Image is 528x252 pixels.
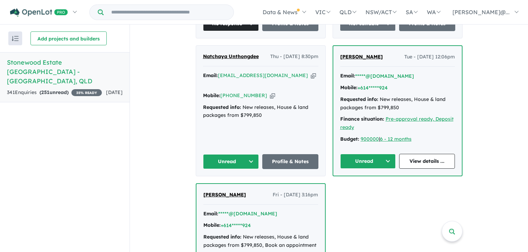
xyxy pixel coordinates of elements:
span: [PERSON_NAME]@... [452,9,510,16]
span: 251 [41,89,50,95]
a: 900000 [361,136,379,142]
span: Thu - [DATE] 8:30pm [270,53,318,61]
button: Unread [340,154,396,169]
strong: Budget: [340,136,359,142]
h5: Stonewood Estate [GEOGRAPHIC_DATA] - [GEOGRAPHIC_DATA] , QLD [7,58,123,86]
a: [PERSON_NAME] [340,53,383,61]
img: Openlot PRO Logo White [10,8,68,17]
a: View details ... [399,154,455,169]
div: | [340,135,455,143]
strong: Requested info: [203,234,241,240]
button: Add projects and builders [30,31,107,45]
a: [PERSON_NAME] [203,191,246,199]
div: New releases, House & land packages from $799,850 [203,103,318,120]
span: Fri - [DATE] 3:16pm [273,191,318,199]
strong: Finance situation: [340,116,384,122]
a: [EMAIL_ADDRESS][DOMAIN_NAME] [218,72,308,78]
strong: Mobile: [203,222,221,228]
button: Copy [311,72,316,79]
strong: Email: [203,211,218,217]
span: [PERSON_NAME] [203,192,246,198]
button: Unread [203,154,259,169]
span: 35 % READY [71,89,102,96]
a: [PHONE_NUMBER] [220,92,267,99]
a: Pre-approval ready, Deposit ready [340,116,454,130]
strong: Email: [203,72,218,78]
strong: Requested info: [340,96,378,102]
strong: Mobile: [203,92,220,99]
a: Profile & Notes [262,154,318,169]
strong: Requested info: [203,104,241,110]
div: 341 Enquir ies [7,88,102,97]
span: [PERSON_NAME] [340,54,383,60]
a: 6 - 12 months [380,136,412,142]
button: Copy [270,92,275,99]
strong: ( unread) [39,89,69,95]
a: Natchaya Unthongdee [203,53,259,61]
div: New releases, House & land packages from $799,850 [340,95,455,112]
div: New releases, House & land packages from $799,850, Book an appointment [203,233,318,250]
span: Natchaya Unthongdee [203,53,259,59]
strong: Mobile: [340,84,358,91]
span: [DATE] [106,89,123,95]
img: sort.svg [12,36,19,41]
input: Try estate name, suburb, builder or developer [105,5,232,20]
span: Tue - [DATE] 12:06pm [404,53,455,61]
strong: Email: [340,73,355,79]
